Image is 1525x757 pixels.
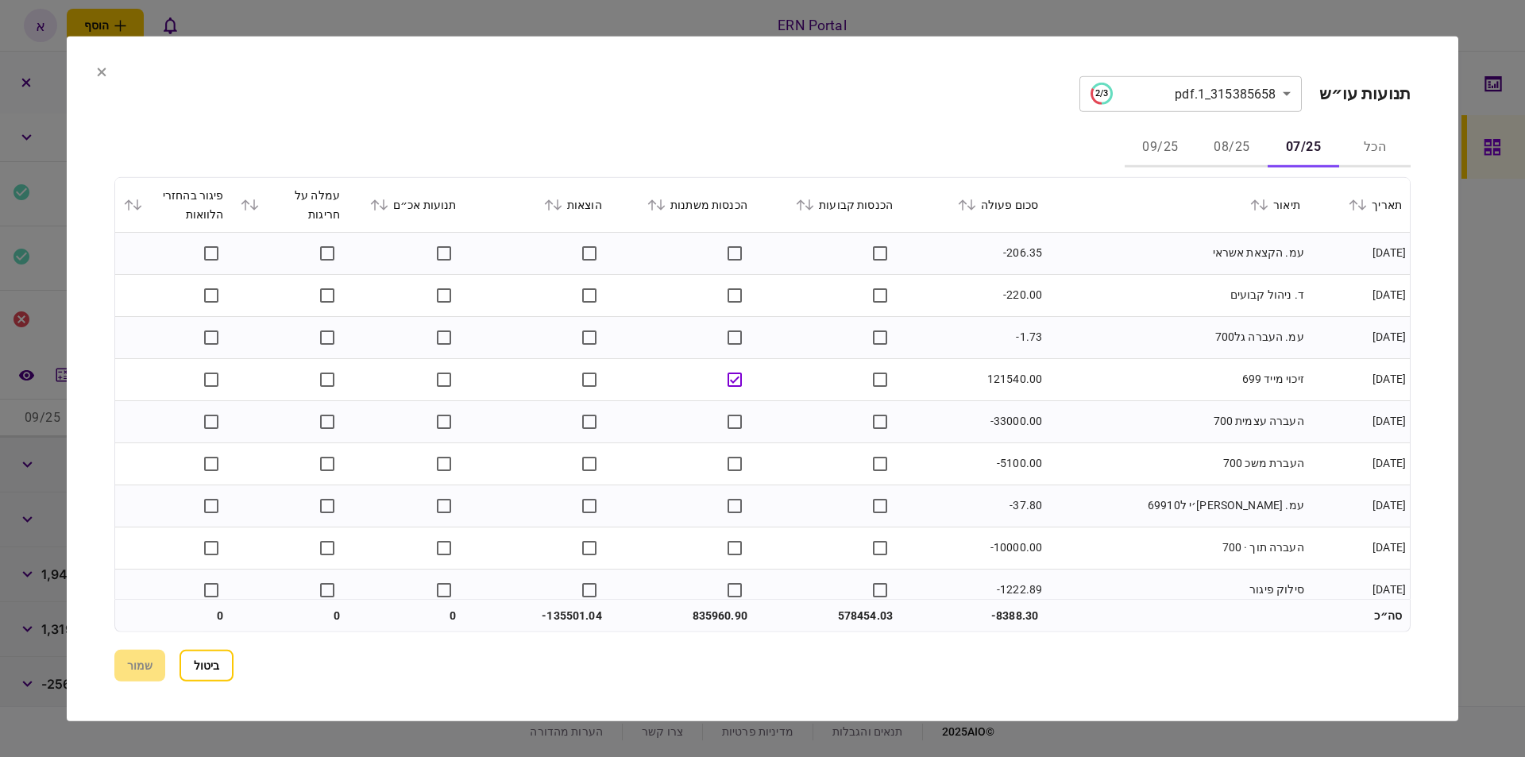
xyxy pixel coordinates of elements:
[1125,129,1196,167] button: 09/25
[755,600,901,631] td: 578454.03
[1046,400,1308,442] td: העברה עצמית 700
[465,600,610,631] td: -135501.04
[1046,274,1308,316] td: ד. ניהול קבועים
[1308,569,1410,611] td: [DATE]
[901,232,1046,274] td: -206.35
[180,650,234,682] button: ביטול
[901,527,1046,569] td: -10000.00
[1046,485,1308,527] td: עמ. [PERSON_NAME]׳י ל69910
[123,185,224,223] div: פיגור בהחזרי הלוואות
[909,195,1038,214] div: סכום פעולה
[1319,83,1411,103] h2: תנועות עו״ש
[1339,129,1411,167] button: הכל
[901,569,1046,611] td: -1222.89
[1046,442,1308,485] td: העברת משכ 700
[356,195,457,214] div: תנועות אכ״ם
[1308,358,1410,400] td: [DATE]
[1308,485,1410,527] td: [DATE]
[901,316,1046,358] td: -1.73
[115,600,232,631] td: 0
[901,600,1046,631] td: -8388.30
[1091,83,1276,105] div: 315385658_1.pdf
[1046,527,1308,569] td: העברה תוך · 700
[1046,316,1308,358] td: עמ. העברה גל700
[1268,129,1339,167] button: 07/25
[1054,195,1300,214] div: תיאור
[1316,195,1402,214] div: תאריך
[610,600,755,631] td: 835960.90
[1046,232,1308,274] td: עמ. הקצאת אשראי
[763,195,893,214] div: הכנסות קבועות
[1308,600,1410,631] td: סה״כ
[618,195,747,214] div: הכנסות משתנות
[1308,274,1410,316] td: [DATE]
[1308,400,1410,442] td: [DATE]
[348,600,465,631] td: 0
[901,358,1046,400] td: 121540.00
[901,400,1046,442] td: -33000.00
[901,485,1046,527] td: -37.80
[901,442,1046,485] td: -5100.00
[1095,88,1107,98] text: 2/3
[232,600,349,631] td: 0
[1046,358,1308,400] td: זיכוי מייד 699
[1308,442,1410,485] td: [DATE]
[1308,316,1410,358] td: [DATE]
[1308,232,1410,274] td: [DATE]
[473,195,602,214] div: הוצאות
[1046,569,1308,611] td: סילוק פיגור
[1308,527,1410,569] td: [DATE]
[240,185,341,223] div: עמלה על חריגות
[1196,129,1268,167] button: 08/25
[901,274,1046,316] td: -220.00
